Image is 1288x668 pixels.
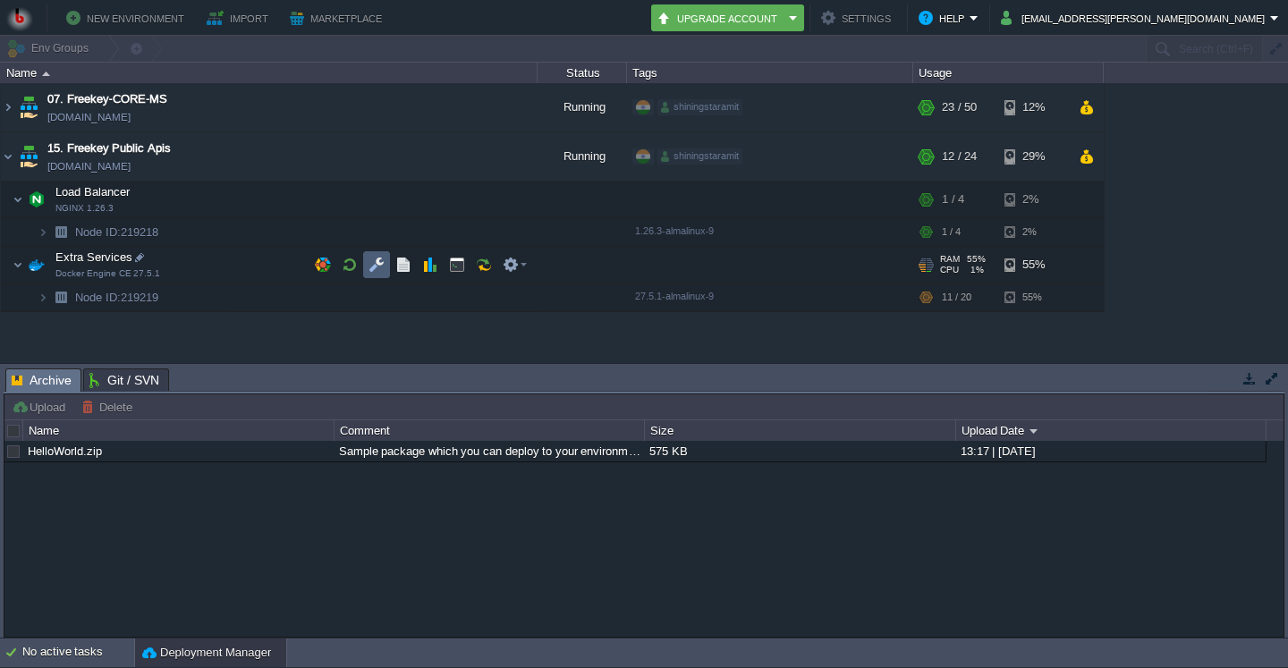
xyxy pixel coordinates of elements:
div: Tags [628,63,912,83]
div: 2% [1004,182,1063,217]
a: Node ID:219218 [73,224,161,240]
div: 29% [1004,132,1063,181]
img: AMDAwAAAACH5BAEAAAAALAAAAAABAAEAAAICRAEAOw== [38,283,48,311]
div: 575 KB [645,441,953,461]
button: Marketplace [290,7,387,29]
button: Delete [81,399,138,415]
span: Archive [12,369,72,392]
div: shiningstaramit [657,148,742,165]
div: Status [538,63,626,83]
span: 27.5.1-almalinux-9 [635,291,714,301]
div: Usage [914,63,1103,83]
img: AMDAwAAAACH5BAEAAAAALAAAAAABAAEAAAICRAEAOw== [16,83,41,131]
div: Size [646,420,954,441]
button: [EMAIL_ADDRESS][PERSON_NAME][DOMAIN_NAME] [1001,7,1270,29]
img: AMDAwAAAACH5BAEAAAAALAAAAAABAAEAAAICRAEAOw== [1,132,15,181]
button: Upload [12,399,71,415]
img: AMDAwAAAACH5BAEAAAAALAAAAAABAAEAAAICRAEAOw== [48,283,73,311]
img: AMDAwAAAACH5BAEAAAAALAAAAAABAAEAAAICRAEAOw== [13,247,23,283]
span: RAM [940,254,960,265]
a: Node ID:219219 [73,290,161,305]
span: 219219 [73,290,161,305]
button: Import [207,7,274,29]
div: 1 / 4 [942,218,961,246]
a: [DOMAIN_NAME] [47,108,131,126]
div: Name [24,420,333,441]
span: Load Balancer [54,184,132,199]
span: 219218 [73,224,161,240]
span: NGINX 1.26.3 [55,203,114,214]
img: AMDAwAAAACH5BAEAAAAALAAAAAABAAEAAAICRAEAOw== [1,83,15,131]
div: Comment [335,420,644,441]
span: 55% [967,254,986,265]
img: AMDAwAAAACH5BAEAAAAALAAAAAABAAEAAAICRAEAOw== [38,218,48,246]
span: 1% [966,265,984,275]
div: Running [538,132,627,181]
img: AMDAwAAAACH5BAEAAAAALAAAAAABAAEAAAICRAEAOw== [48,218,73,246]
div: 12 / 24 [942,132,977,181]
div: Name [2,63,537,83]
span: 1.26.3-almalinux-9 [635,225,714,236]
div: No active tasks [22,638,134,667]
img: AMDAwAAAACH5BAEAAAAALAAAAAABAAEAAAICRAEAOw== [24,182,49,217]
div: 12% [1004,83,1063,131]
img: AMDAwAAAACH5BAEAAAAALAAAAAABAAEAAAICRAEAOw== [42,72,50,76]
img: AMDAwAAAACH5BAEAAAAALAAAAAABAAEAAAICRAEAOw== [16,132,41,181]
div: Sample package which you can deploy to your environment. Feel free to delete and upload a package... [335,441,643,461]
div: 11 / 20 [942,283,971,311]
div: 13:17 | [DATE] [956,441,1266,461]
button: Help [919,7,970,29]
img: AMDAwAAAACH5BAEAAAAALAAAAAABAAEAAAICRAEAOw== [13,182,23,217]
div: 2% [1004,218,1063,246]
span: CPU [940,265,959,275]
span: Extra Services [54,249,135,265]
button: Deployment Manager [142,644,271,662]
span: Node ID: [75,225,121,239]
button: New Environment [66,7,190,29]
a: 07. Freekey-CORE-MS [47,90,167,108]
div: 55% [1004,247,1063,283]
div: shiningstaramit [657,99,742,115]
img: Bitss Techniques [6,4,33,31]
div: 55% [1004,283,1063,311]
a: Extra ServicesDocker Engine CE 27.5.1 [54,250,135,264]
div: Running [538,83,627,131]
span: Git / SVN [89,369,159,391]
div: 23 / 50 [942,83,977,131]
a: HelloWorld.zip [28,444,102,458]
span: Node ID: [75,291,121,304]
span: Docker Engine CE 27.5.1 [55,268,160,279]
a: [DOMAIN_NAME] [47,157,131,175]
a: 15. Freekey Public Apis [47,140,171,157]
img: AMDAwAAAACH5BAEAAAAALAAAAAABAAEAAAICRAEAOw== [24,247,49,283]
button: Settings [821,7,896,29]
div: Upload Date [957,420,1267,441]
button: Upgrade Account [657,7,784,29]
a: Load BalancerNGINX 1.26.3 [54,185,132,199]
div: 1 / 4 [942,182,964,217]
